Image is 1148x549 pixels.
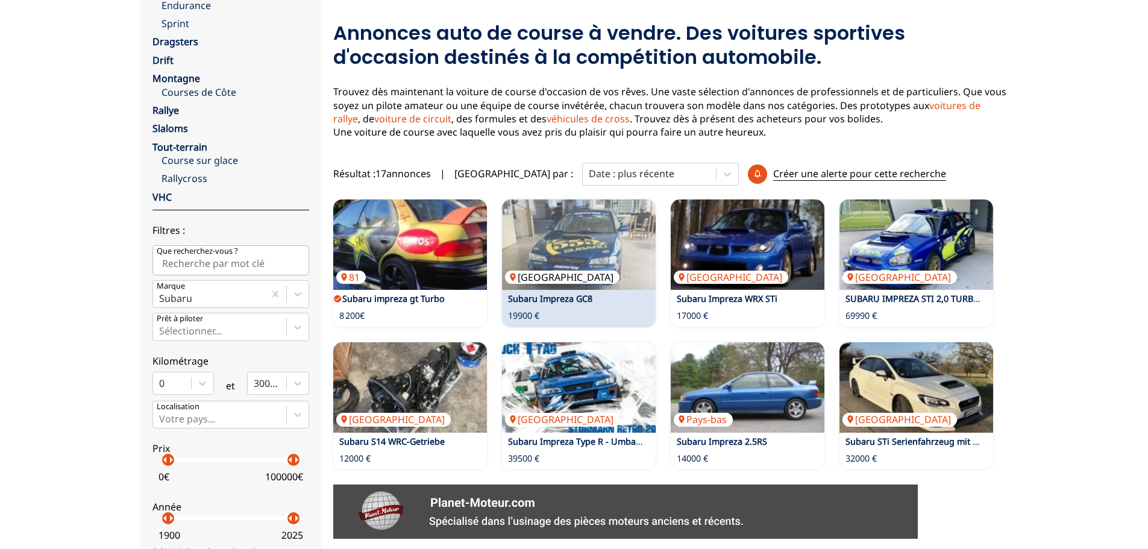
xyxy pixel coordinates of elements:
[845,310,877,322] p: 69990 €
[159,378,162,389] input: 0
[152,104,179,117] a: Rallye
[677,453,708,465] p: 14000 €
[162,154,309,167] a: Course sur glace
[342,293,445,304] a: Subaru impreza gt Turbo
[162,17,309,30] a: Sprint
[839,342,993,433] img: Subaru STi Serienfahrzeug mit Umbau Schmiedekolben
[845,293,1038,304] a: SUBARU IMPREZA STI 2,0 TURBO WRC REPLIKA
[157,313,203,324] p: Prêt à piloter
[152,224,309,237] p: Filtres :
[845,453,877,465] p: 32000 €
[158,511,172,525] p: arrow_left
[152,122,188,135] a: Slaloms
[162,172,309,185] a: Rallycross
[164,453,178,467] p: arrow_right
[152,54,174,67] a: Drift
[157,401,199,412] p: Localisation
[547,112,630,125] a: véhicules de cross
[265,470,303,483] p: 100000 €
[773,167,946,181] p: Créer une alerte pour cette recherche
[677,436,767,447] a: Subaru Impreza 2.5RS
[152,35,198,48] a: Dragsters
[671,199,824,290] a: Subaru Impreza WRX STi[GEOGRAPHIC_DATA]
[164,511,178,525] p: arrow_right
[339,310,365,322] p: 8 200€
[505,271,619,284] p: [GEOGRAPHIC_DATA]
[839,342,993,433] a: Subaru STi Serienfahrzeug mit Umbau Schmiedekolben[GEOGRAPHIC_DATA]
[162,86,309,99] a: Courses de Côte
[845,436,1073,447] a: Subaru STi Serienfahrzeug mit Umbau Schmiedekolben
[158,453,172,467] p: arrow_left
[333,342,487,433] img: Subaru S14 WRC-Getriebe
[502,199,656,290] img: Subaru Impreza GC8
[226,379,235,392] p: et
[336,271,366,284] p: 81
[333,85,1008,139] p: Trouvez dès maintenant la voiture de course d'occasion de vos rêves. Une vaste sélection d'annonc...
[677,310,708,322] p: 17000 €
[152,354,309,368] p: Kilométrage
[336,413,451,426] p: [GEOGRAPHIC_DATA]
[677,293,777,304] a: Subaru Impreza WRX STi
[339,436,445,447] a: Subaru S14 WRC-Getriebe
[333,21,1008,69] h2: Annonces auto de course à vendre. Des voitures sportives d'occasion destinés à la compétition aut...
[159,413,162,424] input: Votre pays...
[508,436,723,447] a: Subaru Impreza Type R - Umbau auf 22B - Widebody
[152,140,207,154] a: Tout-terrain
[674,413,733,426] p: Pays-bas
[333,167,431,180] span: Résultat : 17 annonces
[502,199,656,290] a: Subaru Impreza GC8[GEOGRAPHIC_DATA]
[157,246,238,257] p: Que recherchez-vous ?
[283,453,298,467] p: arrow_left
[333,199,487,290] img: Subaru impreza gt Turbo
[502,342,656,433] img: Subaru Impreza Type R - Umbau auf 22B - Widebody
[289,511,304,525] p: arrow_right
[159,325,162,336] input: Prêt à piloterSélectionner...
[454,167,573,180] p: [GEOGRAPHIC_DATA] par :
[839,199,993,290] img: SUBARU IMPREZA STI 2,0 TURBO WRC REPLIKA
[339,453,371,465] p: 12000 €
[508,453,539,465] p: 39500 €
[508,310,539,322] p: 19900 €
[283,511,298,525] p: arrow_left
[374,112,451,125] a: voiture de circuit
[440,167,445,180] span: |
[281,529,303,542] p: 2025
[671,342,824,433] img: Subaru Impreza 2.5RS
[152,245,309,275] input: Que recherchez-vous ?
[502,342,656,433] a: Subaru Impreza Type R - Umbau auf 22B - Widebody[GEOGRAPHIC_DATA]
[158,470,169,483] p: 0 €
[333,342,487,433] a: Subaru S14 WRC-Getriebe[GEOGRAPHIC_DATA]
[674,271,788,284] p: [GEOGRAPHIC_DATA]
[505,413,619,426] p: [GEOGRAPHIC_DATA]
[158,529,180,542] p: 1900
[508,293,592,304] a: Subaru Impreza GC8
[842,271,957,284] p: [GEOGRAPHIC_DATA]
[152,190,172,204] a: VHC
[152,72,200,85] a: Montagne
[671,342,824,433] a: Subaru Impreza 2.5RSPays-bas
[254,378,256,389] input: 300000
[842,413,957,426] p: [GEOGRAPHIC_DATA]
[333,199,487,290] a: Subaru impreza gt Turbo 81
[839,199,993,290] a: SUBARU IMPREZA STI 2,0 TURBO WRC REPLIKA[GEOGRAPHIC_DATA]
[152,442,309,455] p: Prix
[157,281,185,292] p: Marque
[152,500,309,513] p: Année
[671,199,824,290] img: Subaru Impreza WRX STi
[333,99,980,125] a: voitures de rallye
[289,453,304,467] p: arrow_right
